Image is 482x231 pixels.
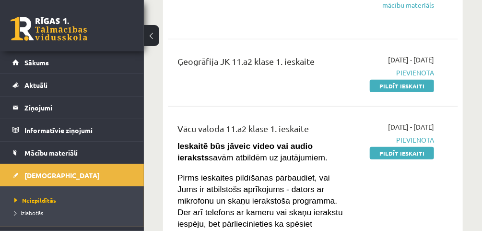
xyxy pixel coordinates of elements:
a: Pildīt ieskaiti [370,147,434,159]
span: Izlabotās [14,209,43,217]
a: Aktuāli [12,74,132,96]
strong: Ieskaitē būs jāveic video vai audio ieraksts [177,141,313,162]
span: savām atbildēm uz jautājumiem. [177,141,328,162]
span: [DEMOGRAPHIC_DATA] [24,171,100,180]
a: Pildīt ieskaiti [370,80,434,92]
div: Ģeogrāfija JK 11.a2 klase 1. ieskaite [177,55,344,73]
a: Rīgas 1. Tālmācības vidusskola [11,17,87,41]
legend: Ziņojumi [24,97,132,119]
span: [DATE] - [DATE] [388,122,434,132]
span: Pievienota [358,68,434,78]
span: Neizpildītās [14,196,56,204]
legend: Informatīvie ziņojumi [24,119,132,141]
a: [DEMOGRAPHIC_DATA] [12,164,132,186]
span: Mācību materiāli [24,148,78,157]
span: Aktuāli [24,81,47,89]
a: Neizpildītās [14,196,134,205]
a: Sākums [12,51,132,73]
a: Izlabotās [14,208,134,217]
span: [DATE] - [DATE] [388,55,434,65]
span: Pievienota [358,135,434,145]
a: Ziņojumi [12,97,132,119]
span: Sākums [24,58,49,67]
div: Vācu valoda 11.a2 klase 1. ieskaite [177,122,344,140]
a: Informatīvie ziņojumi [12,119,132,141]
a: Mācību materiāli [12,142,132,164]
